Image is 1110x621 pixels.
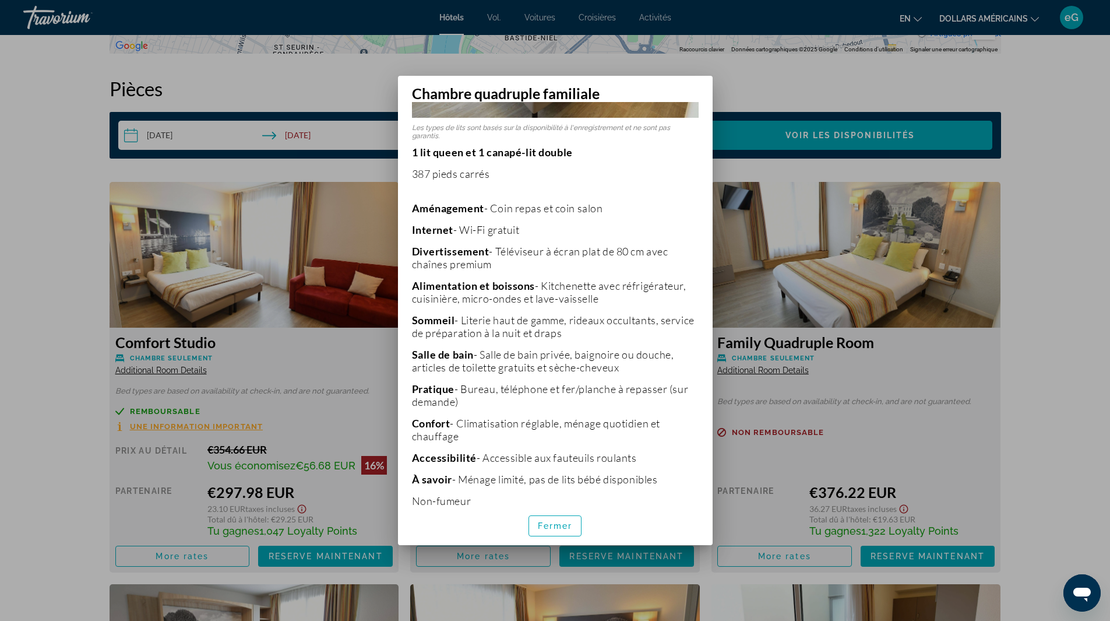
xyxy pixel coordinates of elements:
[412,451,477,464] font: Accessibilité
[528,515,582,536] button: Fermer
[412,146,573,159] font: 1 lit queen et 1 canapé-lit double
[477,451,637,464] font: - Accessible aux fauteuils roulants
[412,348,474,361] font: Salle de bain
[412,245,668,271] font: - Téléviseur à écran plat de 80 cm avec chaînes premium
[452,473,657,486] font: - Ménage limité, pas de lits bébé disponibles
[412,279,535,292] font: Alimentation et boissons
[412,494,471,507] font: Non-fumeur
[412,167,490,180] font: 387 pieds carrés
[453,223,519,236] font: - Wi-Fi gratuit
[538,521,573,531] font: Fermer
[412,383,689,408] font: - Bureau, téléphone et fer/planche à repasser (sur demande)
[484,202,603,215] font: - Coin repas et coin salon
[412,124,670,140] font: Les types de lits sont basés sur la disponibilité à l'enregistrement et ne sont pas garantis.
[412,417,660,443] font: - Climatisation réglable, ménage quotidien et chauffage
[412,223,454,236] font: Internet
[412,85,600,102] font: Chambre quadruple familiale
[412,279,686,305] font: - Kitchenette avec réfrigérateur, cuisinière, micro-ondes et lave-vaisselle
[412,417,450,430] font: Confort
[412,314,455,327] font: Sommeil
[412,383,455,395] font: Pratique
[412,473,453,486] font: À savoir
[412,202,484,215] font: Aménagement
[412,348,674,374] font: - Salle de bain privée, baignoire ou douche, articles de toilette gratuits et sèche-cheveux
[412,245,489,258] font: Divertissement
[1063,574,1101,612] iframe: Bouton de lancement de la fenêtre de messagerie
[412,314,695,339] font: - Literie haut de gamme, rideaux occultants, service de préparation à la nuit et draps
